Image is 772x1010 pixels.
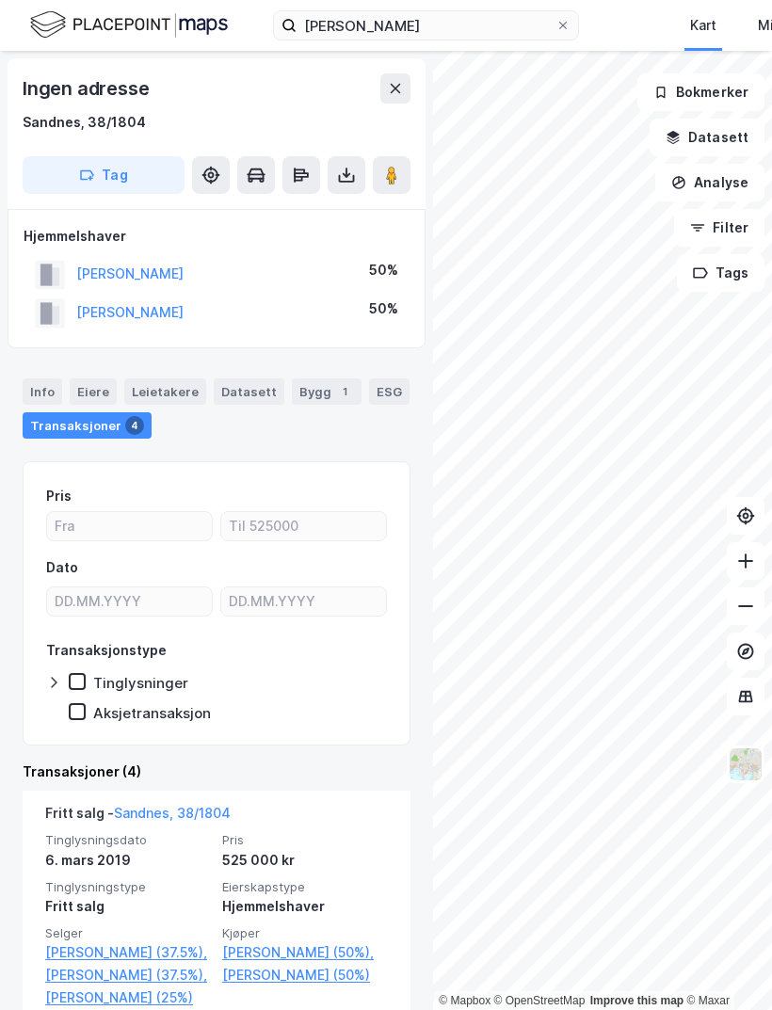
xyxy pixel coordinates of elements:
input: DD.MM.YYYY [47,587,212,616]
div: Kontrollprogram for chat [678,920,772,1010]
a: OpenStreetMap [494,994,586,1007]
div: Hjemmelshaver [24,225,410,248]
button: Bokmerker [637,73,764,111]
div: 525 000 kr [222,849,388,872]
div: Transaksjoner [23,412,152,439]
div: Transaksjonstype [46,639,167,662]
div: 1 [335,382,354,401]
img: logo.f888ab2527a4732fd821a326f86c7f29.svg [30,8,228,41]
div: Tinglysninger [93,674,188,692]
input: DD.MM.YYYY [221,587,386,616]
input: Fra [47,512,212,540]
a: Sandnes, 38/1804 [114,805,231,821]
a: [PERSON_NAME] (37.5%), [45,964,211,986]
div: ESG [369,378,410,405]
button: Datasett [650,119,764,156]
button: Tags [677,254,764,292]
div: 4 [125,416,144,435]
div: Datasett [214,378,284,405]
span: Tinglysningstype [45,879,211,895]
div: 50% [369,259,398,281]
div: Kart [690,14,716,37]
span: Pris [222,832,388,848]
span: Kjøper [222,925,388,941]
div: Ingen adresse [23,73,153,104]
div: 6. mars 2019 [45,849,211,872]
a: [PERSON_NAME] (50%) [222,964,388,986]
button: Tag [23,156,185,194]
a: [PERSON_NAME] (37.5%), [45,941,211,964]
div: Aksjetransaksjon [93,704,211,722]
span: Selger [45,925,211,941]
span: Tinglysningsdato [45,832,211,848]
input: Søk på adresse, matrikkel, gårdeiere, leietakere eller personer [297,11,555,40]
div: Dato [46,556,78,579]
a: Mapbox [439,994,491,1007]
img: Z [728,746,764,782]
div: Transaksjoner (4) [23,761,410,783]
a: Improve this map [590,994,684,1007]
div: Leietakere [124,378,206,405]
div: Eiere [70,378,117,405]
div: Fritt salg - [45,802,231,832]
button: Filter [674,209,764,247]
span: Eierskapstype [222,879,388,895]
a: [PERSON_NAME] (25%) [45,986,211,1009]
div: Bygg [292,378,362,405]
div: Sandnes, 38/1804 [23,111,146,134]
button: Analyse [655,164,764,201]
div: Fritt salg [45,895,211,918]
a: [PERSON_NAME] (50%), [222,941,388,964]
iframe: Chat Widget [678,920,772,1010]
div: Info [23,378,62,405]
div: 50% [369,297,398,320]
input: Til 525000 [221,512,386,540]
div: Hjemmelshaver [222,895,388,918]
div: Pris [46,485,72,507]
